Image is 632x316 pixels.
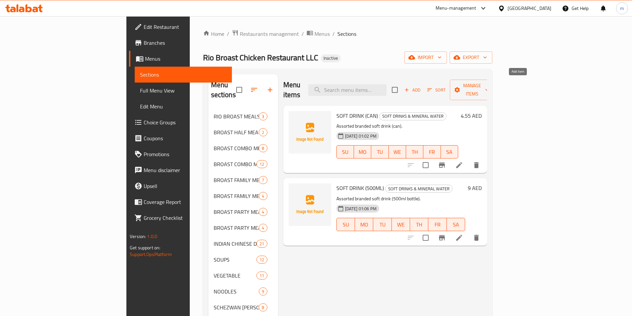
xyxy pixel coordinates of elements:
span: Sort sections [246,82,262,98]
span: Upsell [144,182,227,190]
a: Edit menu item [455,234,463,242]
span: RIO BROAST MEALS [214,112,259,120]
div: Menu-management [436,4,476,12]
span: Promotions [144,150,227,158]
span: INDIAN CHINESE DELICACIES [214,240,257,248]
span: 21 [257,241,267,247]
span: Edit Menu [140,102,227,110]
nav: breadcrumb [203,30,492,38]
span: 8 [259,145,267,152]
div: NOODLES9 [208,284,278,299]
button: WE [392,218,410,231]
span: SOFT DRINKS & MINERAL WATER [386,185,452,193]
span: MO [357,147,369,157]
h6: 4.55 AED [461,111,482,120]
span: Branches [144,39,227,47]
span: export [455,53,487,62]
span: Select section [388,83,402,97]
button: delete [468,157,484,173]
span: MO [358,220,371,229]
span: Select all sections [232,83,246,97]
span: VEGETABLE [214,272,257,280]
a: Menu disclaimer [129,162,232,178]
div: SCHEZWAN FRIED RICE [214,303,259,311]
button: Manage items [450,80,494,100]
a: Restaurants management [232,30,299,38]
button: SU [336,145,354,158]
li: / [332,30,335,38]
button: Add [402,85,423,95]
div: BROAST PARTY MEAL JUMBO4 [208,204,278,220]
div: BROAST FAMILY MEAL PINOY STYLE [214,192,259,200]
span: Choice Groups [144,118,227,126]
button: Branch-specific-item [434,157,450,173]
span: SOFT DRINK (500ML) [336,183,384,193]
button: Branch-specific-item [434,230,450,246]
div: items [259,303,267,311]
span: Menus [315,30,330,38]
div: BROAST COMBO MEALS PINOY STYLE [214,160,257,168]
button: WE [389,145,406,158]
a: Menus [129,51,232,67]
span: 3 [259,113,267,120]
button: export [450,51,492,64]
div: BROAST FAMILY MEAL PINOY STYLE4 [208,188,278,204]
span: 4 [259,225,267,231]
div: BROAST HALF MEAL2 [208,124,278,140]
div: BROAST COMBO MEALS PINOY STYLE12 [208,156,278,172]
button: Sort [426,85,447,95]
span: Coverage Report [144,198,227,206]
div: items [259,176,267,184]
div: items [256,256,267,264]
div: items [256,240,267,248]
div: SCHEZWAN [PERSON_NAME]8 [208,299,278,315]
span: BROAST COMBO MEALS [214,144,259,152]
span: 2 [259,129,267,136]
span: Sections [337,30,356,38]
span: Menu disclaimer [144,166,227,174]
span: 1.0.0 [147,232,157,241]
button: Add section [262,82,278,98]
span: 8 [259,304,267,311]
span: BROAST FAMILY MEALS [214,176,259,184]
a: Branches [129,35,232,51]
span: Select to update [419,231,433,245]
span: 9 [259,288,267,295]
span: SOFT DRINKS & MINERAL WATER [380,112,446,120]
span: Sort [427,86,446,94]
div: SOFT DRINKS & MINERAL WATER [379,112,447,120]
span: Grocery Checklist [144,214,227,222]
button: import [404,51,447,64]
h6: 9 AED [468,183,482,193]
a: Edit Menu [135,98,232,114]
div: BROAST FAMILY MEALS7 [208,172,278,188]
span: NOODLES [214,287,259,295]
div: BROAST PARTY MEAL JUMBO [214,208,259,216]
span: [DATE] 01:06 PM [342,206,379,212]
div: items [259,192,267,200]
div: items [259,287,267,295]
p: Assorted branded soft drink (500ml bottle). [336,195,465,203]
span: 12 [257,257,267,263]
div: INDIAN CHINESE DELICACIES21 [208,236,278,252]
span: Full Menu View [140,87,227,95]
a: Edit menu item [455,161,463,169]
button: TU [373,218,391,231]
span: BROAST HALF MEAL [214,128,259,136]
span: Restaurants management [240,30,299,38]
div: RIO BROAST MEALS3 [208,108,278,124]
span: Manage items [455,82,489,98]
div: items [259,128,267,136]
input: search [308,84,386,96]
span: TU [374,147,386,157]
button: FR [428,218,447,231]
span: Inactive [321,55,341,61]
span: Get support on: [130,243,160,252]
a: Upsell [129,178,232,194]
span: SOFT DRINK (CAN) [336,111,378,121]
